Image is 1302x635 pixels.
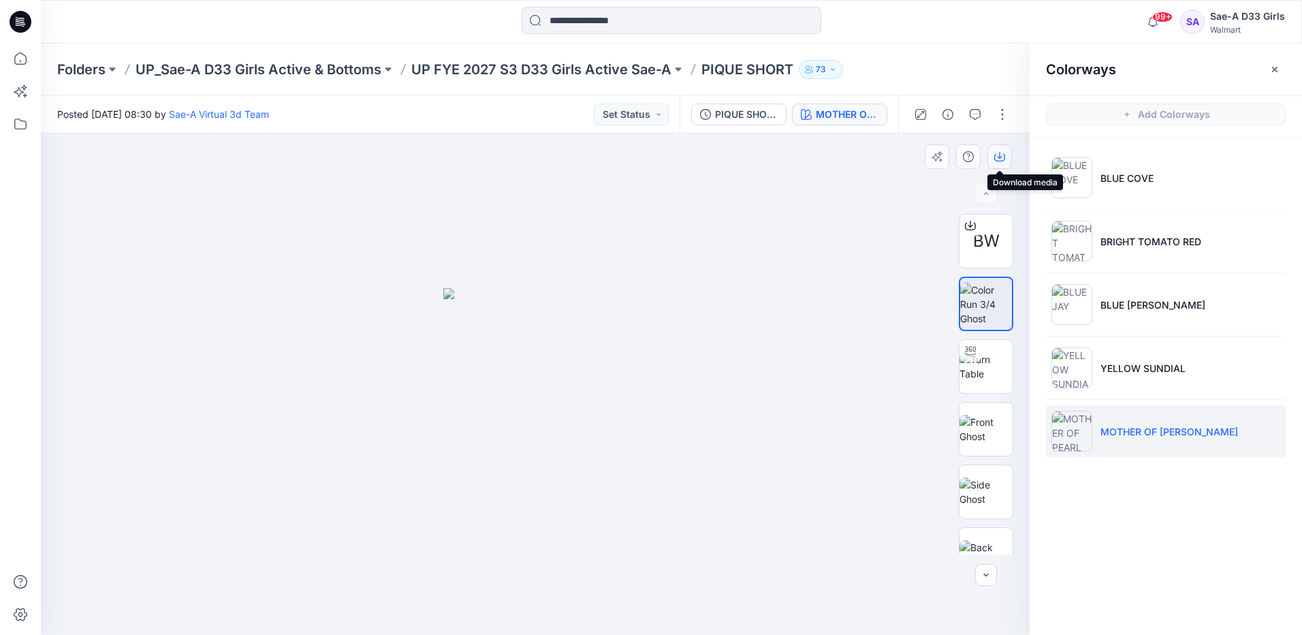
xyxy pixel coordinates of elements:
p: 73 [816,62,826,77]
h2: Colorways [1046,61,1116,78]
p: YELLOW SUNDIAL [1100,361,1186,375]
span: 99+ [1152,12,1173,22]
p: BRIGHT TOMATO RED [1100,234,1201,249]
p: BLUE [PERSON_NAME] [1100,298,1205,312]
img: YELLOW SUNDIAL [1051,347,1092,388]
span: BW [973,229,1000,253]
button: PIQUE SHORT_FULL COLORWAYS [691,104,787,125]
img: Front Ghost [959,415,1013,444]
img: Side Ghost [959,478,1013,506]
img: eyJhbGciOiJIUzI1NiIsImtpZCI6IjAiLCJzbHQiOiJzZXMiLCJ0eXAiOiJKV1QifQ.eyJkYXRhIjp7InR5cGUiOiJzdG9yYW... [443,288,627,635]
div: SA [1180,10,1205,34]
button: Details [937,104,959,125]
img: Color Run 3/4 Ghost [960,283,1012,326]
button: 73 [799,60,843,79]
a: Folders [57,60,106,79]
span: Posted [DATE] 08:30 by [57,107,269,121]
a: UP FYE 2027 S3 D33 Girls Active Sae-A [411,60,671,79]
a: UP_Sae-A D33 Girls Active & Bottoms [136,60,381,79]
img: BRIGHT TOMATO RED [1051,221,1092,262]
div: PIQUE SHORT_FULL COLORWAYS [715,107,778,122]
img: Back Ghost [959,540,1013,569]
img: BLUE JAY [1051,284,1092,325]
div: Walmart [1210,25,1285,35]
p: PIQUE SHORT [701,60,793,79]
div: MOTHER OF PEARL [816,107,878,122]
img: Turn Table [959,352,1013,381]
img: BLUE COVE [1051,157,1092,198]
p: MOTHER OF [PERSON_NAME] [1100,424,1238,439]
div: Sae-A D33 Girls [1210,8,1285,25]
a: Sae-A Virtual 3d Team [169,108,269,120]
img: MOTHER OF PEARL [1051,411,1092,452]
p: BLUE COVE [1100,171,1154,185]
button: MOTHER OF [PERSON_NAME] [792,104,887,125]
